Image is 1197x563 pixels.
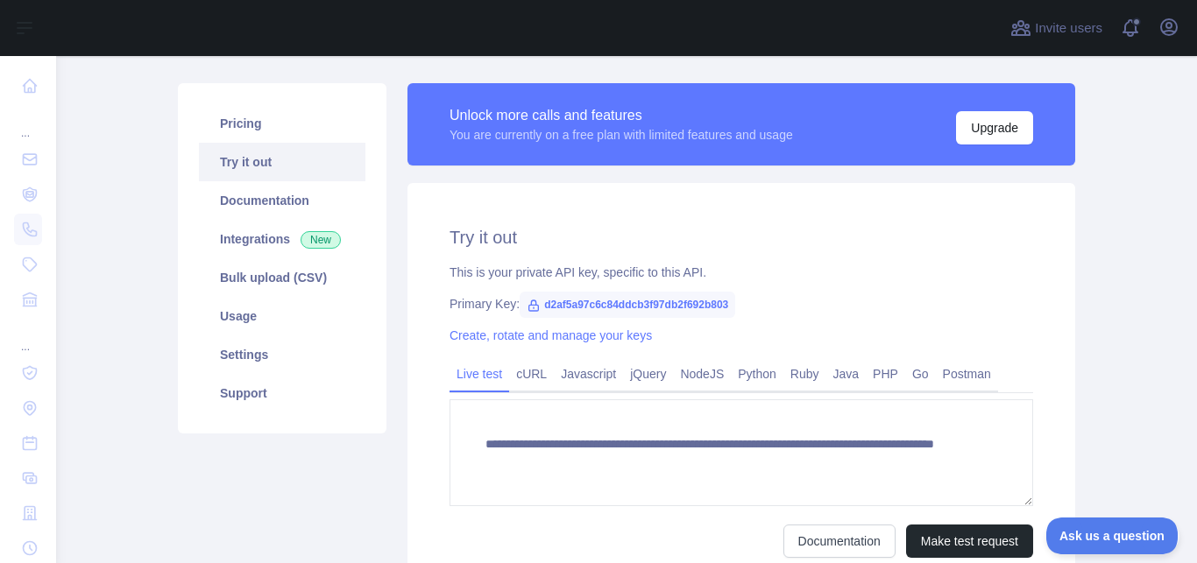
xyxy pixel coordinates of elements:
[731,360,783,388] a: Python
[199,297,365,335] a: Usage
[783,524,896,558] a: Documentation
[450,360,509,388] a: Live test
[199,220,365,258] a: Integrations New
[866,360,905,388] a: PHP
[450,264,1033,281] div: This is your private API key, specific to this API.
[450,225,1033,250] h2: Try it out
[14,319,42,354] div: ...
[450,126,793,144] div: You are currently on a free plan with limited features and usage
[1035,18,1102,39] span: Invite users
[199,258,365,297] a: Bulk upload (CSV)
[301,231,341,249] span: New
[905,360,936,388] a: Go
[1007,14,1106,42] button: Invite users
[450,105,793,126] div: Unlock more calls and features
[199,181,365,220] a: Documentation
[623,360,673,388] a: jQuery
[956,111,1033,144] button: Upgrade
[14,105,42,140] div: ...
[450,328,652,342] a: Create, rotate and manage your keys
[199,374,365,412] a: Support
[199,104,365,143] a: Pricing
[554,360,623,388] a: Javascript
[199,143,365,181] a: Try it out
[199,335,365,374] a: Settings
[936,360,998,388] a: Postman
[1046,517,1179,554] iframe: Toggle Customer Support
[520,292,735,318] span: d2af5a97c6c84ddcb3f97db2f692b803
[509,360,554,388] a: cURL
[450,295,1033,313] div: Primary Key:
[673,360,731,388] a: NodeJS
[783,360,826,388] a: Ruby
[906,524,1033,558] button: Make test request
[826,360,867,388] a: Java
